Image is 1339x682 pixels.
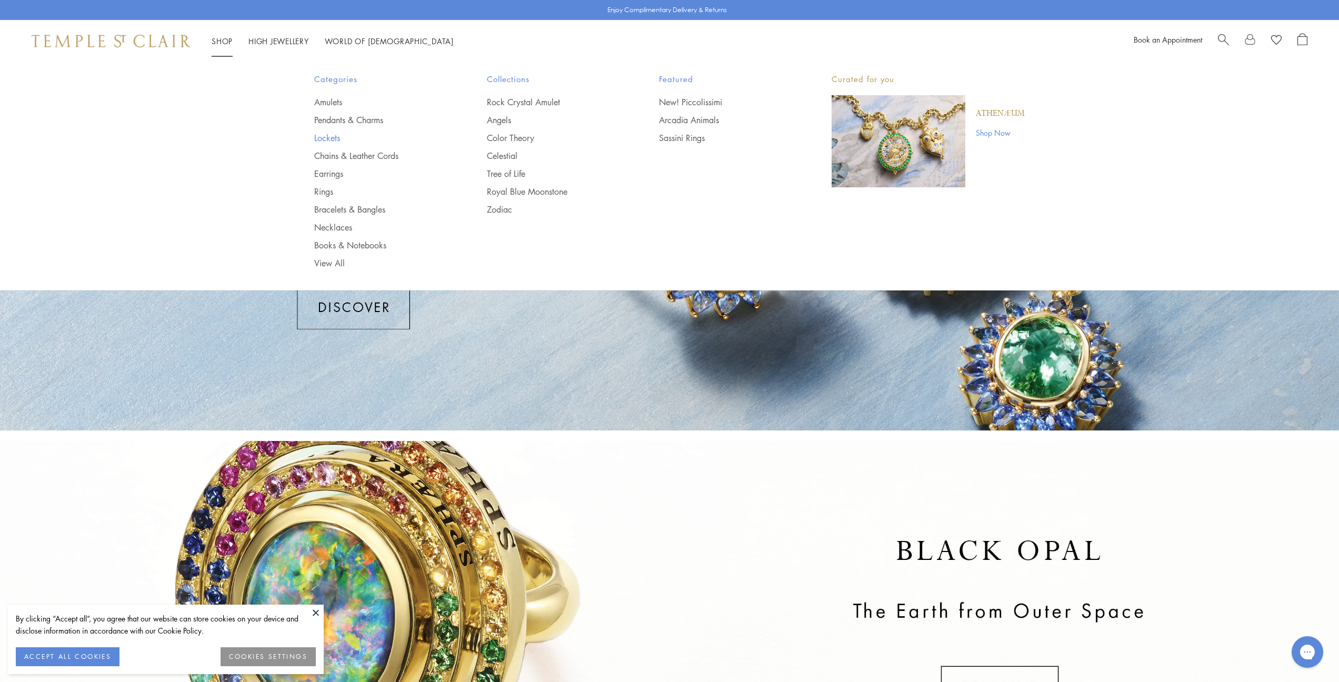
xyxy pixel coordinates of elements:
[221,647,316,666] button: COOKIES SETTINGS
[1134,34,1202,45] a: Book an Appointment
[314,257,445,269] a: View All
[212,35,454,48] nav: Main navigation
[487,204,617,215] a: Zodiac
[314,222,445,233] a: Necklaces
[314,132,445,144] a: Lockets
[976,108,1025,119] a: Athenæum
[487,150,617,162] a: Celestial
[832,73,1025,86] p: Curated for you
[1271,33,1282,49] a: View Wishlist
[314,186,445,197] a: Rings
[314,150,445,162] a: Chains & Leather Cords
[487,96,617,108] a: Rock Crystal Amulet
[314,96,445,108] a: Amulets
[659,132,790,144] a: Sassini Rings
[32,35,191,47] img: Temple St. Clair
[487,132,617,144] a: Color Theory
[248,36,309,46] a: High JewelleryHigh Jewellery
[212,36,233,46] a: ShopShop
[314,168,445,179] a: Earrings
[314,239,445,251] a: Books & Notebooks
[1286,633,1328,671] iframe: Gorgias live chat messenger
[487,73,617,86] span: Collections
[659,96,790,108] a: New! Piccolissimi
[487,186,617,197] a: Royal Blue Moonstone
[314,114,445,126] a: Pendants & Charms
[314,204,445,215] a: Bracelets & Bangles
[659,73,790,86] span: Featured
[1218,33,1229,49] a: Search
[487,168,617,179] a: Tree of Life
[1297,33,1307,49] a: Open Shopping Bag
[16,613,316,637] div: By clicking “Accept all”, you agree that our website can store cookies on your device and disclos...
[16,647,119,666] button: ACCEPT ALL COOKIES
[607,5,727,15] p: Enjoy Complimentary Delivery & Returns
[487,114,617,126] a: Angels
[325,36,454,46] a: World of [DEMOGRAPHIC_DATA]World of [DEMOGRAPHIC_DATA]
[314,73,445,86] span: Categories
[659,114,790,126] a: Arcadia Animals
[976,127,1025,138] a: Shop Now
